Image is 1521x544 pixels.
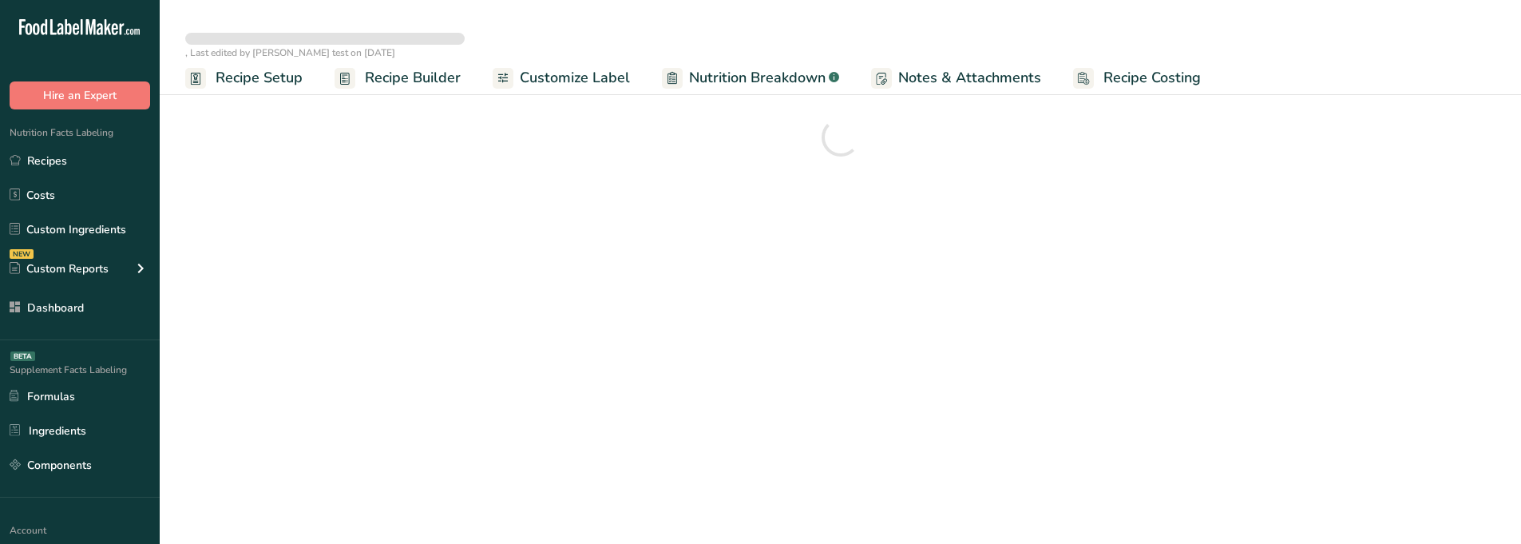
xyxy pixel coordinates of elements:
[493,60,630,96] a: Customize Label
[10,249,34,259] div: NEW
[871,60,1041,96] a: Notes & Attachments
[1103,67,1201,89] span: Recipe Costing
[365,67,461,89] span: Recipe Builder
[216,67,303,89] span: Recipe Setup
[185,60,303,96] a: Recipe Setup
[10,351,35,361] div: BETA
[335,60,461,96] a: Recipe Builder
[520,67,630,89] span: Customize Label
[662,60,839,96] a: Nutrition Breakdown
[10,81,150,109] button: Hire an Expert
[1073,60,1201,96] a: Recipe Costing
[185,46,395,59] span: , Last edited by [PERSON_NAME] test on [DATE]
[898,67,1041,89] span: Notes & Attachments
[689,67,826,89] span: Nutrition Breakdown
[10,260,109,277] div: Custom Reports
